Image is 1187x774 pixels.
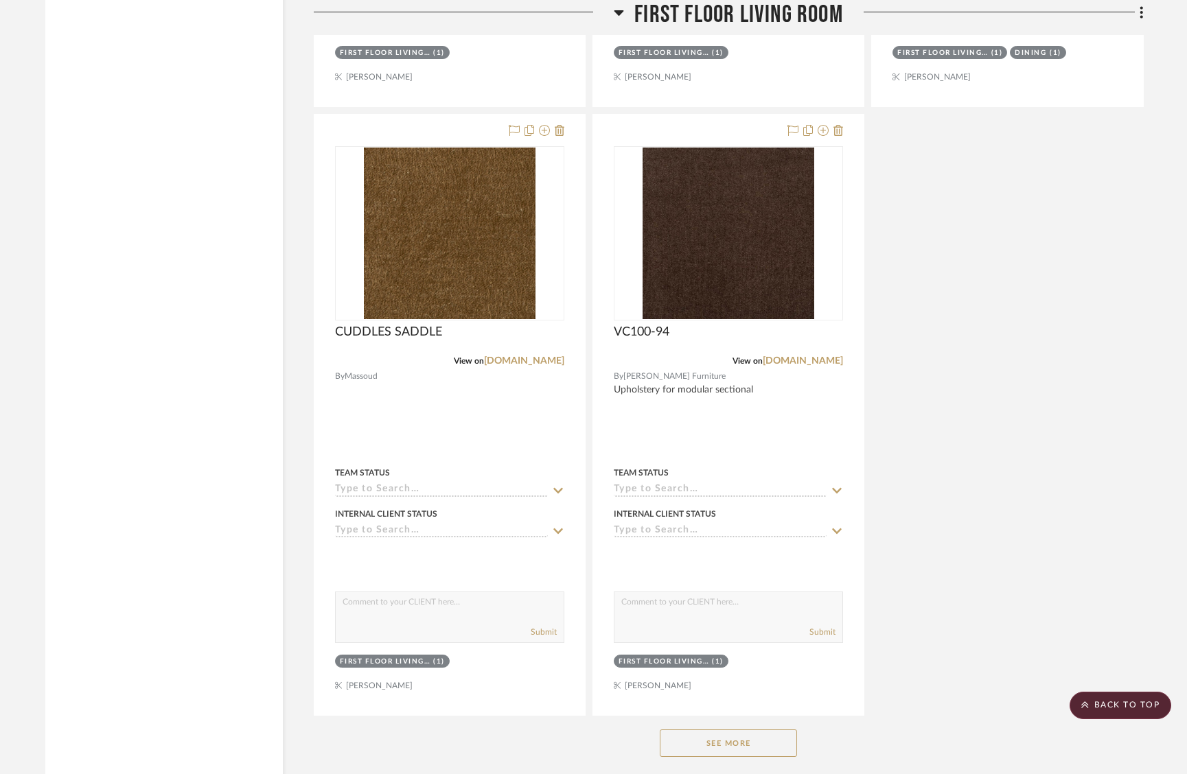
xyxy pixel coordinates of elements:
[484,356,564,366] a: [DOMAIN_NAME]
[1015,48,1046,58] div: Dining
[809,626,835,638] button: Submit
[614,370,623,383] span: By
[712,48,724,58] div: (1)
[614,484,827,497] input: Type to Search…
[364,148,535,319] img: CUDDLES SADDLE
[454,357,484,365] span: View on
[1050,48,1061,58] div: (1)
[660,729,797,757] button: See More
[712,657,724,667] div: (1)
[335,484,548,497] input: Type to Search…
[763,356,843,366] a: [DOMAIN_NAME]
[614,467,669,479] div: Team Status
[335,508,437,520] div: Internal Client Status
[614,325,669,340] span: VC100-94
[643,148,814,319] img: VC100-94
[340,48,430,58] div: First Floor Living Room
[619,657,709,667] div: First Floor Living Room
[897,48,988,58] div: First Floor Living Room
[733,357,763,365] span: View on
[433,48,445,58] div: (1)
[1070,692,1171,719] scroll-to-top-button: BACK TO TOP
[531,626,557,638] button: Submit
[991,48,1003,58] div: (1)
[614,525,827,538] input: Type to Search…
[340,657,430,667] div: First Floor Living Room
[335,325,442,340] span: CUDDLES SADDLE
[335,370,345,383] span: By
[619,48,709,58] div: First Floor Living Room
[433,657,445,667] div: (1)
[335,467,390,479] div: Team Status
[335,525,548,538] input: Type to Search…
[345,370,378,383] span: Massoud
[623,370,726,383] span: [PERSON_NAME] Furniture
[614,508,716,520] div: Internal Client Status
